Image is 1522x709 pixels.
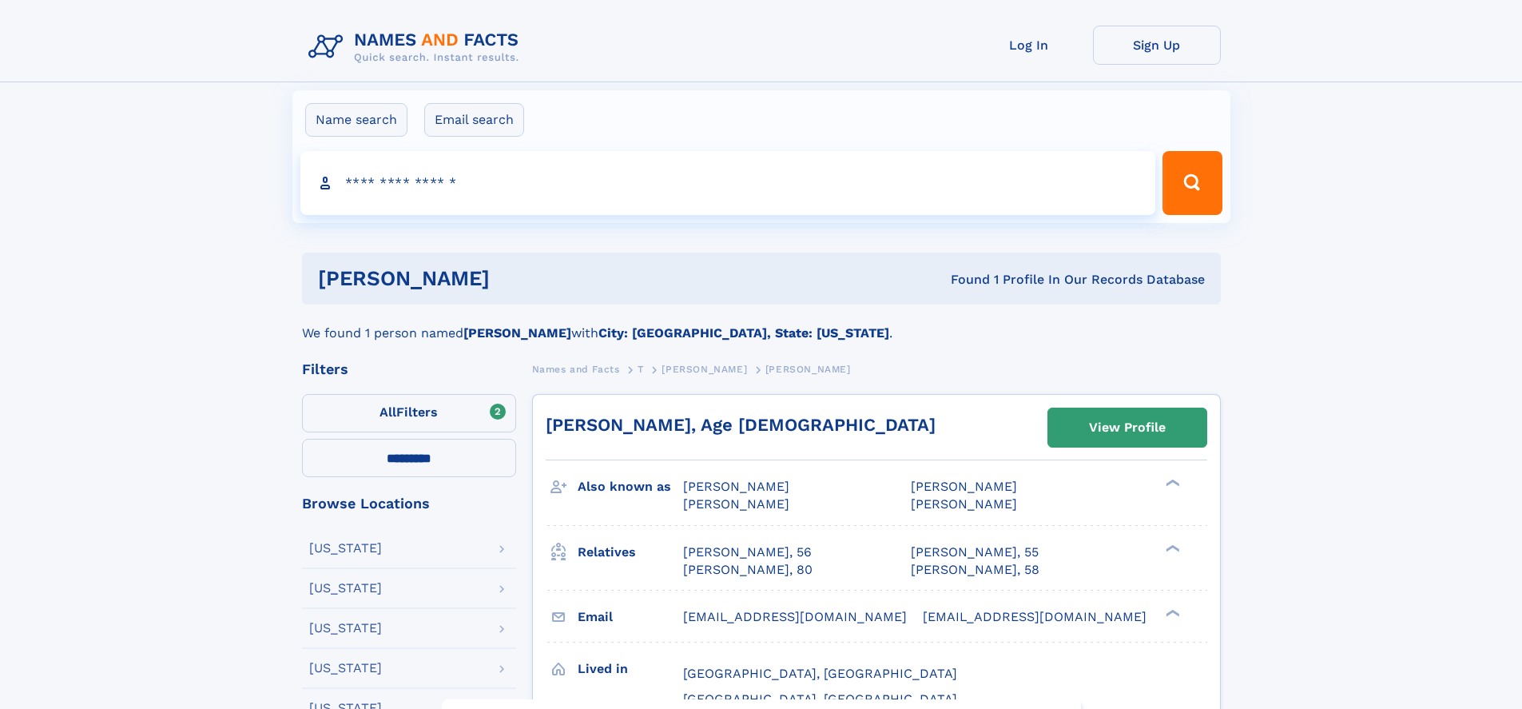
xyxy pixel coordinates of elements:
h3: Lived in [578,655,683,683]
span: [GEOGRAPHIC_DATA], [GEOGRAPHIC_DATA] [683,666,957,681]
label: Name search [305,103,407,137]
span: All [380,404,396,420]
a: [PERSON_NAME], 55 [911,544,1039,561]
img: Logo Names and Facts [302,26,532,69]
div: We found 1 person named with . [302,305,1221,343]
div: Browse Locations [302,496,516,511]
a: Sign Up [1093,26,1221,65]
div: ❯ [1162,543,1181,553]
button: Search Button [1162,151,1222,215]
div: View Profile [1089,409,1166,446]
label: Email search [424,103,524,137]
a: [PERSON_NAME], 80 [683,561,813,579]
div: [US_STATE] [309,542,382,555]
div: [US_STATE] [309,582,382,595]
span: [EMAIL_ADDRESS][DOMAIN_NAME] [923,609,1146,624]
a: View Profile [1048,408,1206,447]
div: [US_STATE] [309,622,382,635]
div: Filters [302,362,516,376]
a: [PERSON_NAME], 58 [911,561,1039,579]
h3: Relatives [578,539,683,566]
div: Found 1 Profile In Our Records Database [720,271,1205,289]
a: [PERSON_NAME], 56 [683,544,812,561]
span: [PERSON_NAME] [683,496,789,512]
div: ❯ [1162,607,1181,618]
h1: [PERSON_NAME] [318,269,721,289]
a: Log In [965,26,1093,65]
input: search input [300,151,1156,215]
span: [PERSON_NAME] [662,364,747,375]
span: [PERSON_NAME] [683,479,789,494]
span: [PERSON_NAME] [911,479,1017,494]
span: T [638,364,644,375]
a: [PERSON_NAME], Age [DEMOGRAPHIC_DATA] [546,415,936,435]
div: [US_STATE] [309,662,382,675]
b: City: [GEOGRAPHIC_DATA], State: [US_STATE] [598,325,889,341]
a: T [638,359,644,379]
h3: Also known as [578,473,683,500]
h3: Email [578,603,683,631]
span: [PERSON_NAME] [911,496,1017,512]
label: Filters [302,394,516,432]
b: [PERSON_NAME] [463,325,571,341]
a: Names and Facts [532,359,620,379]
span: [GEOGRAPHIC_DATA], [GEOGRAPHIC_DATA] [683,691,957,707]
div: ❯ [1162,478,1181,488]
a: [PERSON_NAME] [662,359,747,379]
span: [EMAIL_ADDRESS][DOMAIN_NAME] [683,609,907,624]
span: [PERSON_NAME] [765,364,851,375]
